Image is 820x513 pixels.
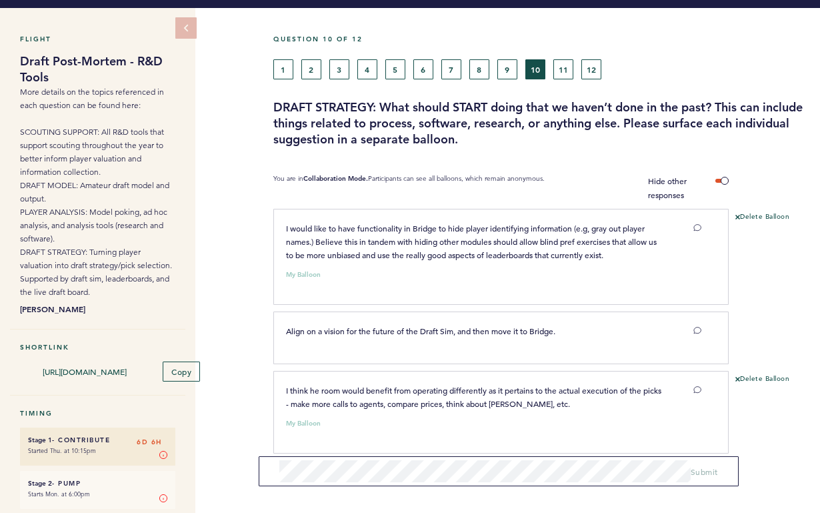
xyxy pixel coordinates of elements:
span: Copy [171,366,191,377]
p: You are in Participants can see all balloons, which remain anonymous. [273,174,545,202]
button: Delete Balloon [735,212,789,223]
button: 12 [581,59,601,79]
h1: Draft Post-Mortem - R&D Tools [20,53,175,85]
h5: Shortlink [20,343,175,352]
time: Started Thu. at 10:15pm [28,446,96,455]
button: 2 [301,59,321,79]
b: Collaboration Mode. [303,174,368,183]
small: My Balloon [286,420,321,427]
button: Submit [691,465,718,478]
h6: - Contribute [28,436,167,444]
button: 7 [441,59,461,79]
span: Hide other responses [648,175,687,200]
span: Align on a vision for the future of the Draft Sim, and then move it to Bridge. [286,326,555,336]
button: 3 [329,59,349,79]
span: 6D 6H [137,436,162,449]
button: 1 [273,59,293,79]
button: 5 [385,59,405,79]
button: 4 [357,59,377,79]
small: My Balloon [286,272,321,278]
span: I would like to have functionality in Bridge to hide player identifying information (e.g, gray ou... [286,223,659,260]
button: 9 [497,59,517,79]
h5: Question 10 of 12 [273,35,810,43]
button: 8 [469,59,489,79]
button: 11 [553,59,573,79]
h5: Flight [20,35,175,43]
button: Delete Balloon [735,374,789,385]
small: Stage 1 [28,436,52,444]
h3: DRAFT STRATEGY: What should START doing that we haven’t done in the past? This can include things... [273,99,810,147]
small: Stage 2 [28,479,52,488]
button: 10 [525,59,545,79]
span: Submit [691,466,718,477]
time: Starts Mon. at 6:00pm [28,490,90,498]
span: More details on the topics referenced in each question can be found here: SCOUTING SUPPORT: All R... [20,87,172,297]
b: [PERSON_NAME] [20,302,175,316]
span: I think he room would benefit from operating differently as it pertains to the actual execution o... [286,385,663,409]
h6: - Pump [28,479,167,488]
h5: Timing [20,409,175,418]
button: Copy [163,362,200,382]
button: 6 [413,59,433,79]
